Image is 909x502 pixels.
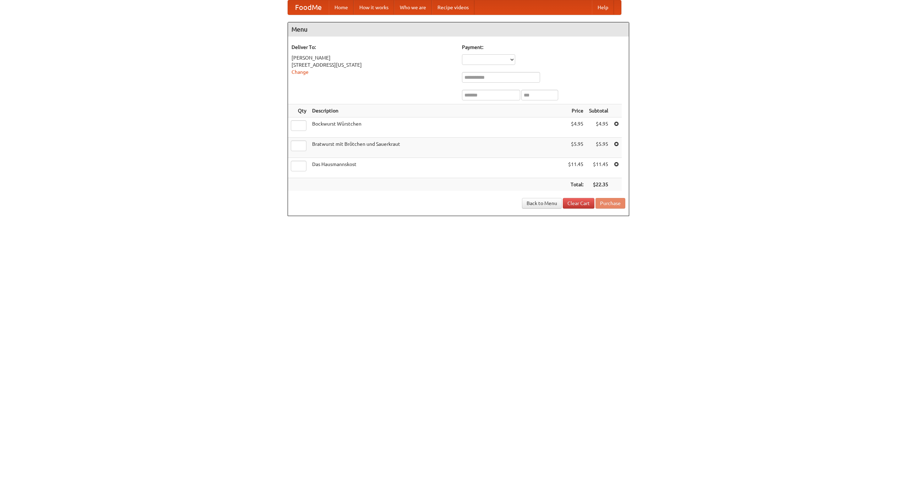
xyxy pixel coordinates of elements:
[586,138,611,158] td: $5.95
[288,104,309,117] th: Qty
[432,0,474,15] a: Recipe videos
[309,138,565,158] td: Bratwurst mit Brötchen und Sauerkraut
[522,198,562,209] a: Back to Menu
[595,198,625,209] button: Purchase
[292,54,455,61] div: [PERSON_NAME]
[288,22,629,37] h4: Menu
[565,117,586,138] td: $4.95
[292,61,455,68] div: [STREET_ADDRESS][US_STATE]
[565,178,586,191] th: Total:
[354,0,394,15] a: How it works
[586,117,611,138] td: $4.95
[586,158,611,178] td: $11.45
[309,104,565,117] th: Description
[586,178,611,191] th: $22.35
[565,104,586,117] th: Price
[394,0,432,15] a: Who we are
[563,198,594,209] a: Clear Cart
[586,104,611,117] th: Subtotal
[309,117,565,138] td: Bockwurst Würstchen
[292,69,309,75] a: Change
[565,158,586,178] td: $11.45
[592,0,614,15] a: Help
[565,138,586,158] td: $5.95
[292,44,455,51] h5: Deliver To:
[462,44,625,51] h5: Payment:
[309,158,565,178] td: Das Hausmannskost
[329,0,354,15] a: Home
[288,0,329,15] a: FoodMe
